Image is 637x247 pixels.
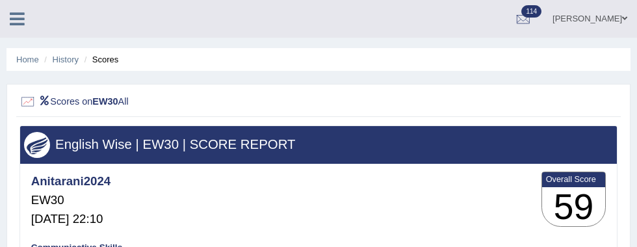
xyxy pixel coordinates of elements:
[31,213,111,226] h5: [DATE] 22:10
[546,174,602,184] b: Overall Score
[24,137,612,151] h3: English Wise | EW30 | SCORE REPORT
[542,187,606,227] h3: 59
[31,194,111,207] h5: EW30
[53,55,79,64] a: History
[92,96,118,106] b: EW30
[19,94,391,110] h2: Scores on All
[521,5,541,18] span: 114
[31,175,111,188] h4: Anitarani2024
[81,53,119,66] li: Scores
[24,132,50,158] img: wings.png
[16,55,39,64] a: Home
